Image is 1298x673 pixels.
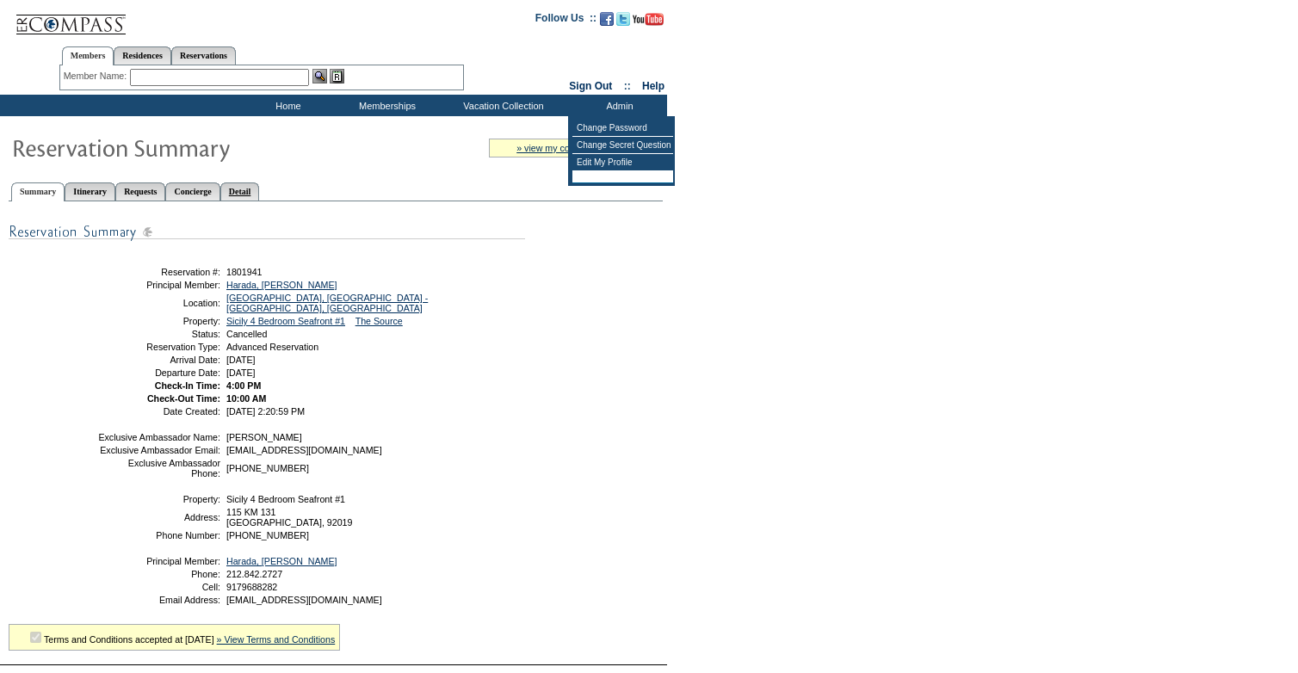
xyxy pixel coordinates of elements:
[11,130,355,164] img: Reservaton Summary
[62,46,114,65] a: Members
[624,80,631,92] span: ::
[226,316,345,326] a: Sicily 4 Bedroom Seafront #1
[226,507,352,528] span: 115 KM 131 [GEOGRAPHIC_DATA], 92019
[97,342,220,352] td: Reservation Type:
[226,367,256,378] span: [DATE]
[226,293,428,313] a: [GEOGRAPHIC_DATA], [GEOGRAPHIC_DATA] - [GEOGRAPHIC_DATA], [GEOGRAPHIC_DATA]
[226,432,302,442] span: [PERSON_NAME]
[115,182,165,201] a: Requests
[97,595,220,605] td: Email Address:
[633,17,664,28] a: Subscribe to our YouTube Channel
[572,120,673,137] td: Change Password
[568,95,667,116] td: Admin
[336,95,435,116] td: Memberships
[171,46,236,65] a: Reservations
[633,13,664,26] img: Subscribe to our YouTube Channel
[516,143,634,153] a: » view my contract utilization
[226,494,345,504] span: Sicily 4 Bedroom Seafront #1
[569,80,612,92] a: Sign Out
[226,445,382,455] span: [EMAIL_ADDRESS][DOMAIN_NAME]
[226,406,305,417] span: [DATE] 2:20:59 PM
[226,595,382,605] span: [EMAIL_ADDRESS][DOMAIN_NAME]
[97,458,220,479] td: Exclusive Ambassador Phone:
[97,556,220,566] td: Principal Member:
[226,463,309,473] span: [PHONE_NUMBER]
[642,80,664,92] a: Help
[114,46,171,65] a: Residences
[220,182,260,201] a: Detail
[600,17,614,28] a: Become our fan on Facebook
[616,12,630,26] img: Follow us on Twitter
[155,380,220,391] strong: Check-In Time:
[11,182,65,201] a: Summary
[97,582,220,592] td: Cell:
[237,95,336,116] td: Home
[97,507,220,528] td: Address:
[226,342,318,352] span: Advanced Reservation
[572,154,673,171] td: Edit My Profile
[226,267,263,277] span: 1801941
[97,293,220,313] td: Location:
[226,582,277,592] span: 9179688282
[97,569,220,579] td: Phone:
[97,494,220,504] td: Property:
[435,95,568,116] td: Vacation Collection
[330,69,344,83] img: Reservations
[97,280,220,290] td: Principal Member:
[97,367,220,378] td: Departure Date:
[226,569,282,579] span: 212.842.2727
[97,406,220,417] td: Date Created:
[355,316,403,326] a: The Source
[44,634,214,645] span: Terms and Conditions accepted at [DATE]
[97,355,220,365] td: Arrival Date:
[97,267,220,277] td: Reservation #:
[97,530,220,540] td: Phone Number:
[147,393,220,404] strong: Check-Out Time:
[97,316,220,326] td: Property:
[226,530,309,540] span: [PHONE_NUMBER]
[226,355,256,365] span: [DATE]
[9,221,525,243] img: subTtlResSummary.gif
[600,12,614,26] img: Become our fan on Facebook
[165,182,219,201] a: Concierge
[226,556,337,566] a: Harada, [PERSON_NAME]
[226,380,261,391] span: 4:00 PM
[226,393,266,404] span: 10:00 AM
[226,329,267,339] span: Cancelled
[65,182,115,201] a: Itinerary
[616,17,630,28] a: Follow us on Twitter
[97,329,220,339] td: Status:
[97,432,220,442] td: Exclusive Ambassador Name:
[312,69,327,83] img: View
[217,634,336,645] a: » View Terms and Conditions
[572,137,673,154] td: Change Secret Question
[64,69,130,83] div: Member Name:
[226,280,337,290] a: Harada, [PERSON_NAME]
[97,445,220,455] td: Exclusive Ambassador Email:
[535,10,596,31] td: Follow Us ::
